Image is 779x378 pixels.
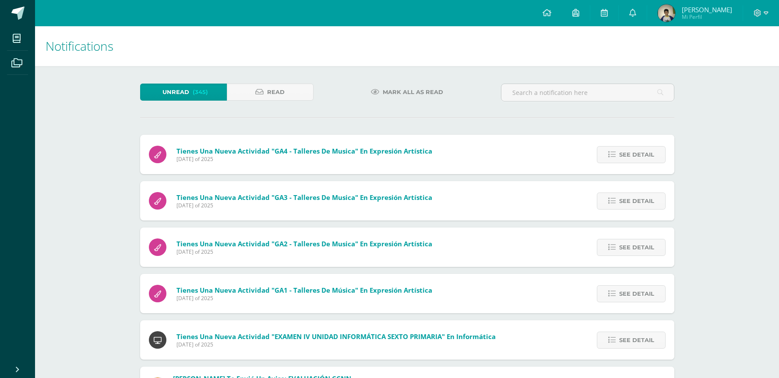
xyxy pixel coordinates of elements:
[619,332,654,348] span: See detail
[619,193,654,209] span: See detail
[619,239,654,255] span: See detail
[227,84,314,101] a: Read
[658,4,675,22] img: e88e0bc9a64d7e921523335da4a45765.png
[176,248,432,255] span: [DATE] of 2025
[176,202,432,209] span: [DATE] of 2025
[267,84,285,100] span: Read
[383,84,443,100] span: Mark all as read
[176,239,432,248] span: Tienes una nueva actividad "GA2 - Talleres de musica" En Expresión Artística
[176,193,432,202] span: Tienes una nueva actividad "GA3 - Talleres de musica" En Expresión Artística
[682,13,732,21] span: Mi Perfil
[501,84,674,101] input: Search a notification here
[193,84,208,100] span: (345)
[46,38,113,54] span: Notifications
[619,147,654,163] span: See detail
[360,84,454,101] a: Mark all as read
[176,294,432,302] span: [DATE] of 2025
[176,341,496,348] span: [DATE] of 2025
[140,84,227,101] a: Unread(345)
[176,286,432,294] span: Tienes una nueva actividad "GA1 - Talleres de música" En Expresión Artística
[176,155,432,163] span: [DATE] of 2025
[176,147,432,155] span: Tienes una nueva actividad "GA4 - Talleres de musica" En Expresión Artística
[176,332,496,341] span: Tienes una nueva actividad "EXAMEN IV UNIDAD INFORMÁTICA SEXTO PRIMARIA" En Informática
[619,286,654,302] span: See detail
[682,5,732,14] span: [PERSON_NAME]
[162,84,189,100] span: Unread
